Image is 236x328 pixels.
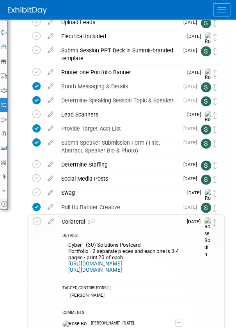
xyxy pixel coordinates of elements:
div: Swag [57,186,183,199]
i: Move task [213,48,217,55]
i: Move task [213,112,217,119]
span: [PERSON_NAME] - [DATE] [91,320,134,326]
a: edit [44,139,57,146]
img: Stephanie Silva [201,18,211,28]
div: DETAILS [62,233,182,239]
a: edit [44,111,57,118]
div: Collateral [58,215,182,228]
div: [PERSON_NAME] [68,292,105,298]
img: Stephanie Silva [201,96,211,106]
div: Cyber - (30) Solutions Postcard Portfolio - 2 separate pieces and each one is 3-4 pages - print 2... [62,240,182,277]
i: Move task [213,126,217,133]
button: Menu [213,3,230,16]
span: [DATE] [183,98,201,103]
img: Rose Bodin [205,68,211,109]
span: [DATE] [183,204,201,210]
a: edit [44,69,57,76]
img: Stephanie Silva [201,203,211,213]
span: [DATE] [187,34,205,39]
span: [DATE] [183,162,201,167]
div: Submit Speaker Submission Form (Title, Abstract, Speaker Bio & Photo) [57,136,179,158]
span: [DATE] [187,112,205,117]
a: [URL][DOMAIN_NAME] [68,260,122,266]
div: Social Media Posts [57,172,179,185]
img: Rose Bodin [205,110,211,151]
img: Stephanie Silva [201,124,211,134]
img: Rose Bodin [205,188,211,229]
a: edit [44,203,57,210]
a: edit [44,218,58,225]
span: [DATE] [187,190,205,195]
a: edit [44,47,57,54]
div: Printer one Portfolio Banner [57,66,183,79]
div: Electrical Included [57,30,183,43]
i: Move task [213,140,217,147]
a: edit [44,189,57,196]
div: Booth Messaging & Details [57,80,179,93]
a: edit [44,161,57,168]
div: COMMENTS [62,309,182,317]
a: edit [44,33,57,40]
img: ExhibitDay [8,7,47,14]
img: Stephanie Silva [201,138,211,149]
i: Move task [213,204,217,211]
span: [DATE] [183,126,201,131]
img: Stephanie Silva [201,160,211,170]
span: [DATE] [183,140,201,145]
i: Move task [213,34,217,41]
div: Pull Up Banner Creative [57,200,179,213]
div: Lead Scanners [57,108,183,121]
div: Upload Leads [57,16,179,29]
a: edit [44,175,57,182]
a: edit [44,125,57,132]
i: Move task [213,176,217,183]
img: Stephanie Silva [201,82,211,92]
a: edit [44,97,57,104]
span: [DATE] [187,219,204,224]
i: Move task [213,98,217,105]
img: Stephanie Silva [201,46,211,56]
img: Stephanie Silva [201,174,211,185]
img: Rose Bodin [204,217,211,258]
span: (1) [106,285,111,290]
div: Determine Staffing [57,158,179,171]
div: Determine Speaking Session Topic & Speaker [57,94,179,107]
div: Provide Target Acct List [57,122,179,135]
a: [URL][DOMAIN_NAME] [68,267,122,272]
img: Rose Bodin [62,320,87,327]
i: Move task [213,70,217,77]
span: 2 [85,219,95,224]
div: Submit Session PPT Deck in Summit-branded template [57,44,179,65]
i: Move task [213,84,217,91]
td: Toggle Event Tabs [1,198,7,208]
img: Rose Bodin [205,32,211,73]
a: edit [44,19,57,26]
span: [DATE] [183,48,201,53]
span: [DATE] [183,176,201,181]
span: [DATE] [183,20,201,25]
a: edit [44,83,57,90]
span: [DATE] [187,70,205,75]
i: Move task [213,190,217,197]
div: TAGGED CONTRIBUTORS [62,285,182,292]
i: Move task [213,219,216,226]
i: Move task [213,20,217,27]
i: Move task [213,162,217,169]
span: [DATE] [183,84,201,89]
